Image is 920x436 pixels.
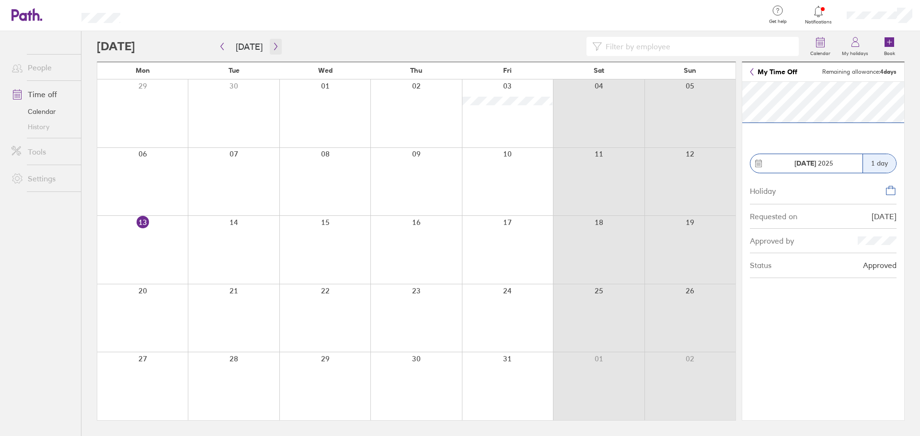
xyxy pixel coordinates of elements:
div: Approved [863,261,897,269]
span: Get help [762,19,793,24]
span: Remaining allowance: [822,68,897,75]
div: 1 day [862,154,896,173]
span: Sun [684,67,696,74]
div: Approved by [750,236,794,245]
label: My holidays [836,48,874,56]
span: Wed [318,67,333,74]
a: Notifications [803,5,834,25]
span: Tue [229,67,240,74]
span: Mon [136,67,150,74]
span: 2025 [794,159,833,167]
a: Time off [4,85,81,104]
a: People [4,58,81,77]
label: Book [878,48,901,56]
span: Notifications [803,19,834,25]
a: History [4,119,81,134]
div: Holiday [750,185,776,195]
label: Calendar [805,48,836,56]
a: Book [874,31,905,62]
strong: [DATE] [794,159,816,168]
button: [DATE] [228,39,270,55]
span: Thu [410,67,422,74]
div: [DATE] [872,212,897,221]
a: My Time Off [750,68,797,76]
span: Fri [503,67,512,74]
div: Status [750,261,771,269]
a: Tools [4,142,81,161]
a: Settings [4,169,81,188]
input: Filter by employee [602,37,793,56]
div: Requested on [750,212,797,221]
span: Sat [594,67,604,74]
a: My holidays [836,31,874,62]
a: Calendar [805,31,836,62]
a: Calendar [4,104,81,119]
strong: 4 days [880,68,897,75]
